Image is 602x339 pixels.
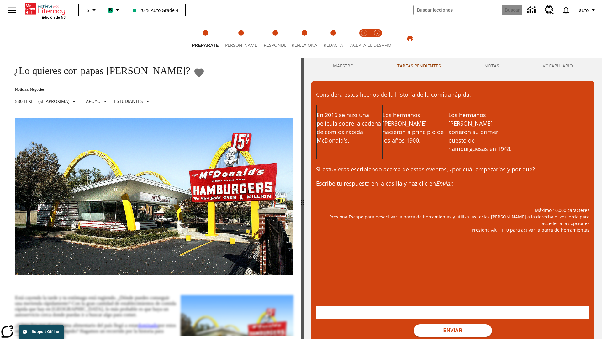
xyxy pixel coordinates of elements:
[193,67,205,78] button: Añadir a mis Favoritas - ¿Lo quieres con papas fritas?
[86,98,101,105] p: Apoyo
[287,21,322,56] button: Reflexiona step 4 of 5
[414,324,492,337] button: Enviar
[368,21,386,56] button: Acepta el desafío contesta step 2 of 2
[15,98,69,105] p: 580 Lexile (Se aproxima)
[316,90,589,99] p: Considera estos hechos de la historia de la comida rápida.
[375,58,462,73] button: TAREAS PENDIENTES
[363,31,365,35] text: 1
[574,4,599,16] button: Perfil/Configuración
[317,21,349,56] button: Redacta step 5 of 5
[400,33,420,44] button: Imprimir
[316,213,589,227] p: Presiona Escape para desactivar la barra de herramientas y utiliza las teclas [PERSON_NAME] a la ...
[324,42,343,48] span: Redacta
[219,21,264,56] button: Lee step 2 of 5
[114,98,143,105] p: Estudiantes
[112,96,154,107] button: Seleccionar estudiante
[377,31,378,35] text: 2
[350,42,391,48] span: ACEPTA EL DESAFÍO
[304,58,602,339] div: activity
[3,1,21,19] button: Abrir el menú lateral
[187,21,224,56] button: Prepárate step 1 of 5
[414,5,500,15] input: Buscar campo
[311,58,375,73] button: Maestro
[292,42,317,48] span: Reflexiona
[524,2,541,19] a: Centro de información
[311,58,594,73] div: Instructional Panel Tabs
[105,4,124,16] button: Boost El color de la clase es verde menta. Cambiar el color de la clase.
[13,96,80,107] button: Seleccione Lexile, 580 Lexile (Se aproxima)
[521,58,594,73] button: VOCABULARIO
[558,2,574,18] a: Notificaciones
[355,21,373,56] button: Acepta el desafío lee step 1 of 2
[25,2,66,19] div: Portada
[462,58,521,73] button: NOTAS
[317,111,382,145] p: En 2016 se hizo una película sobre la cadena de comida rápida McDonald's.
[109,6,112,14] span: B
[541,2,558,19] a: Centro de recursos, Se abrirá en una pestaña nueva.
[81,4,101,16] button: Lenguaje: ES, Selecciona un idioma
[301,58,304,339] div: Pulsa la tecla de intro o la barra espaciadora y luego presiona las flechas de derecha e izquierd...
[19,325,64,339] button: Support Offline
[32,330,59,334] span: Support Offline
[383,111,448,145] p: Los hermanos [PERSON_NAME] nacieron a principio de los años 1900.
[42,15,66,19] span: Edición de NJ
[133,7,178,13] span: 2025 Auto Grade 4
[436,180,452,187] em: Enviar
[224,42,259,48] span: [PERSON_NAME]
[259,21,292,56] button: Responde step 3 of 5
[8,87,205,92] p: Noticias: Negocios
[15,118,293,275] img: Uno de los primeros locales de McDonald's, con el icónico letrero rojo y los arcos amarillos.
[316,165,589,174] p: Si estuvieras escribiendo acerca de estos eventos, ¿por cuál empezarías y por qué?
[316,179,589,188] p: Escribe tu respuesta en la casilla y haz clic en .
[5,5,89,12] body: Máximo 10,000 caracteres Presiona Escape para desactivar la barra de herramientas y utiliza las t...
[316,227,589,233] p: Presiona Alt + F10 para activar la barra de herramientas
[577,7,589,13] span: Tauto
[264,42,287,48] span: Responde
[83,96,112,107] button: Tipo de apoyo, Apoyo
[84,7,89,13] span: ES
[448,111,514,153] p: Los hermanos [PERSON_NAME] abrieron su primer puesto de hamburguesas en 1948.
[316,207,589,213] p: Máximo 10,000 caracteres
[8,65,190,77] h1: ¿Lo quieres con papas [PERSON_NAME]?
[192,43,219,48] span: Prepárate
